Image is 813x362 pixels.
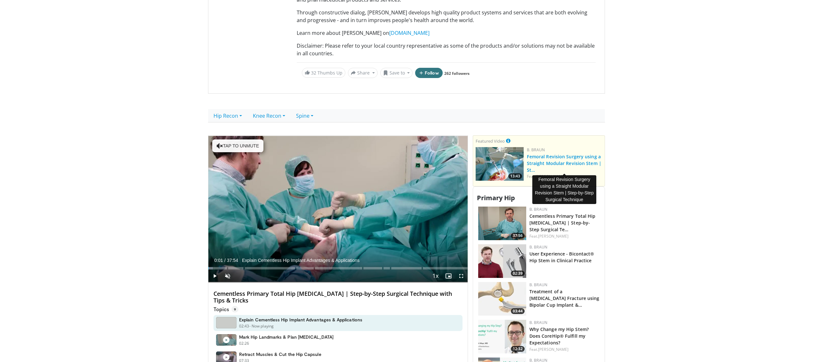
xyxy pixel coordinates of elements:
[511,271,525,276] span: 02:39
[239,351,321,357] h4: Retract Muscles & Cut the Hip Capsule
[239,323,249,329] p: 02:43
[302,68,345,78] a: 32 Thumbs Up
[478,244,526,278] a: 02:39
[529,288,600,308] a: Treatment of a [MEDICAL_DATA] Fracture using Bipolar Cup Implant &…
[213,306,238,312] p: Topics
[442,270,455,282] button: Enable picture-in-picture mode
[508,173,522,179] span: 13:43
[529,251,594,264] a: User Experience - Bicontact® Hip Stem in Clinical Practice
[247,109,291,122] a: Knee Recon
[389,29,430,36] a: [DOMAIN_NAME]
[311,70,316,76] span: 32
[478,282,526,316] img: dd541074-bb98-4b7d-853b-83c717806bb5.jpg.150x105_q85_crop-smart_upscale.jpg
[214,258,223,263] span: 0:01
[208,270,221,282] button: Play
[221,270,234,282] button: Unmute
[532,175,596,204] div: Femoral Revision Surgery using a Straight Modular Revision Stem | Step-by-Step Surgical Technique
[208,109,247,122] a: Hip Recon
[444,71,470,76] a: 262 followers
[529,233,600,239] div: Feat.
[538,347,568,352] a: [PERSON_NAME]
[529,320,547,325] a: B. Braun
[208,267,468,270] div: Progress Bar
[415,68,443,78] button: Follow
[478,282,526,316] a: 03:44
[348,68,378,78] button: Share
[208,136,468,283] video-js: Video Player
[529,347,600,352] div: Feat.
[476,147,524,181] img: 4275ad52-8fa6-4779-9598-00e5d5b95857.150x105_q85_crop-smart_upscale.jpg
[242,257,359,263] span: Explain Cementless Hip Implant Advantages & Applications
[529,326,589,346] a: Why Change my Hip Stem? Does CoreHip® Fulfill my Expectations?
[478,207,526,240] a: 37:56
[297,42,596,57] p: Disclaimer: Please refer to your local country representative as some of the products and/or solu...
[249,323,274,329] p: - Now playing
[239,317,362,323] h4: Explain Cementless Hip Implant Advantages & Applications
[227,258,238,263] span: 37:54
[380,68,413,78] button: Save to
[538,233,568,239] a: [PERSON_NAME]
[297,29,596,37] p: Learn more about [PERSON_NAME] on
[455,270,468,282] button: Fullscreen
[429,270,442,282] button: Playback Rate
[511,346,525,352] span: 12:32
[231,306,238,312] span: 9
[297,9,596,24] p: Through constructive dialog, [PERSON_NAME] develops high quality product systems and services tha...
[529,213,596,232] a: Cementless Primary Total Hip [MEDICAL_DATA] | Step-by-Step Surgical Te…
[527,147,545,153] a: B. Braun
[529,207,547,212] a: B. Braun
[477,193,515,202] span: Primary Hip
[478,320,526,353] img: 91b111a7-5173-4914-9915-8ee52757365d.jpg.150x105_q85_crop-smart_upscale.jpg
[511,233,525,239] span: 37:56
[476,147,524,181] a: 13:43
[527,153,601,173] a: Femoral Revision Surgery using a Straight Modular Revision Stem | St…
[291,109,319,122] a: Spine
[212,139,263,152] button: Tap to unmute
[478,244,526,278] img: 0db22b30-d533-42c0-80d5-28c8f312f1a0.150x105_q85_crop-smart_upscale.jpg
[476,138,505,144] small: Featured Video
[478,207,526,240] img: 0732e846-dfaf-48e4-92d8-164ee1b1b95b.png.150x105_q85_crop-smart_upscale.png
[511,308,525,314] span: 03:44
[239,334,334,340] h4: Mark Hip Landmarks & Plan [MEDICAL_DATA]
[224,258,226,263] span: /
[529,244,547,250] a: B. Braun
[529,282,547,287] a: B. Braun
[239,341,249,346] p: 02:26
[527,174,602,179] div: Feat.
[213,290,463,304] h4: Cementless Primary Total Hip [MEDICAL_DATA] | Step-by-Step Surgical Technique with Tips & Tricks
[478,320,526,353] a: 12:32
